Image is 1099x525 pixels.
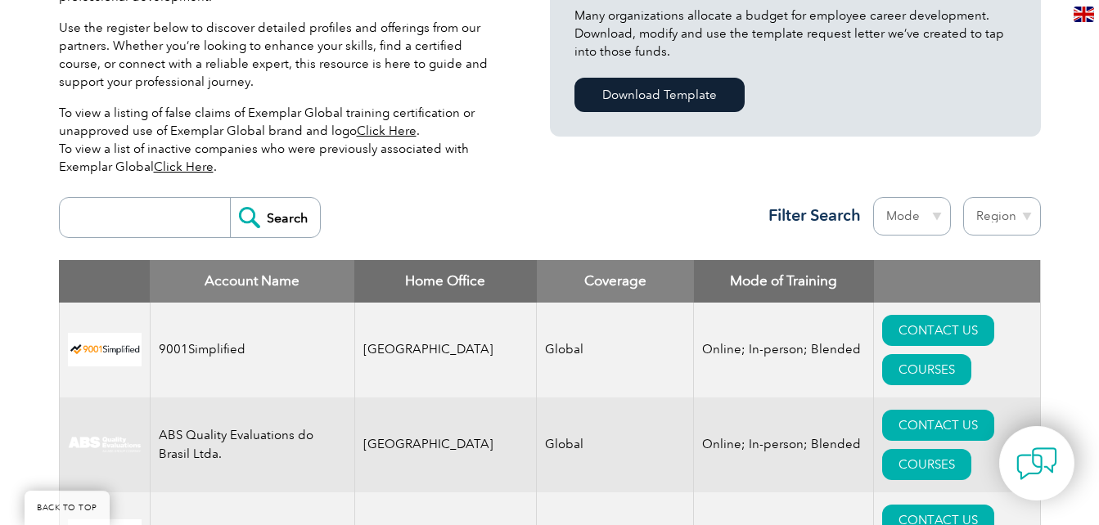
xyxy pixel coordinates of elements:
a: COURSES [882,354,971,385]
th: Account Name: activate to sort column descending [150,260,354,303]
input: Search [230,198,320,237]
a: COURSES [882,449,971,480]
td: Global [537,397,694,492]
a: Download Template [574,78,745,112]
td: ABS Quality Evaluations do Brasil Ltda. [150,397,354,492]
th: Mode of Training: activate to sort column ascending [694,260,874,303]
td: Global [537,303,694,397]
p: To view a listing of false claims of Exemplar Global training certification or unapproved use of ... [59,104,501,176]
td: Online; In-person; Blended [694,303,874,397]
img: contact-chat.png [1016,443,1057,484]
p: Many organizations allocate a budget for employee career development. Download, modify and use th... [574,7,1016,61]
img: 37c9c059-616f-eb11-a812-002248153038-logo.png [68,333,142,366]
h3: Filter Search [759,205,861,226]
a: CONTACT US [882,410,994,441]
a: BACK TO TOP [25,491,110,525]
a: Click Here [154,159,214,174]
td: Online; In-person; Blended [694,397,874,492]
th: Home Office: activate to sort column ascending [354,260,537,303]
a: CONTACT US [882,315,994,346]
img: c92924ac-d9bc-ea11-a814-000d3a79823d-logo.jpg [68,436,142,454]
th: Coverage: activate to sort column ascending [537,260,694,303]
th: : activate to sort column ascending [874,260,1040,303]
td: [GEOGRAPHIC_DATA] [354,397,537,492]
p: Use the register below to discover detailed profiles and offerings from our partners. Whether you... [59,19,501,91]
td: [GEOGRAPHIC_DATA] [354,303,537,397]
img: en [1074,7,1094,22]
td: 9001Simplified [150,303,354,397]
a: Click Here [357,123,417,138]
